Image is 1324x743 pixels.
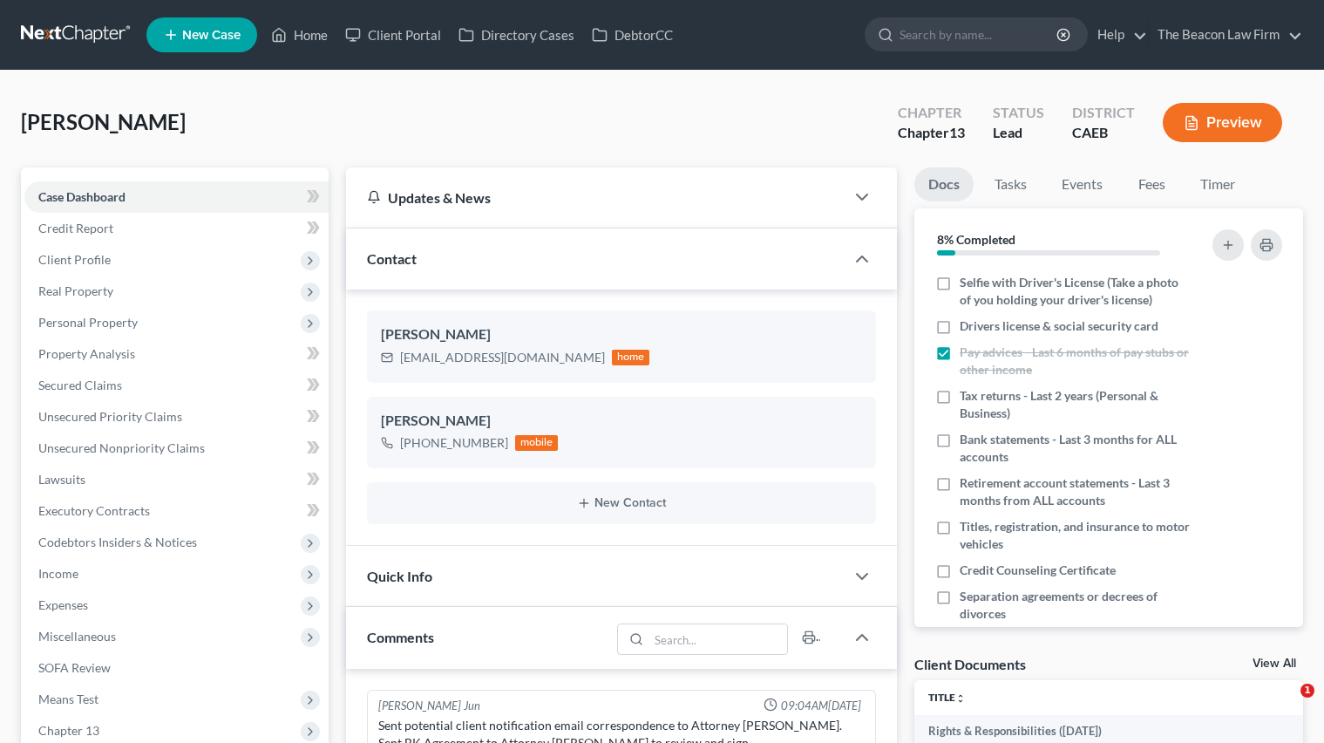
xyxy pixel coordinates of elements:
div: Chapter [898,123,965,143]
input: Search... [649,624,788,654]
span: Client Profile [38,252,111,267]
a: Lawsuits [24,464,329,495]
a: Home [262,19,336,51]
a: Credit Report [24,213,329,244]
div: Updates & News [367,188,824,207]
span: Expenses [38,597,88,612]
a: Client Portal [336,19,450,51]
div: home [612,350,650,365]
span: Lawsuits [38,472,85,487]
a: Events [1048,167,1117,201]
button: Preview [1163,103,1282,142]
span: Comments [367,629,434,645]
a: Unsecured Nonpriority Claims [24,433,329,464]
a: Timer [1186,167,1249,201]
button: New Contact [381,496,862,510]
span: 13 [949,124,965,140]
a: The Beacon Law Firm [1149,19,1302,51]
span: Separation agreements or decrees of divorces [960,588,1191,623]
a: Secured Claims [24,370,329,401]
a: Titleunfold_more [928,691,966,704]
span: SOFA Review [38,660,111,675]
div: District [1072,103,1135,123]
span: New Case [182,29,241,42]
iframe: Intercom live chat [1265,684,1307,726]
a: Property Analysis [24,338,329,370]
div: CAEB [1072,123,1135,143]
span: Personal Property [38,315,138,330]
span: Executory Contracts [38,503,150,518]
span: Credit Report [38,221,113,235]
span: Miscellaneous [38,629,116,644]
span: Contact [367,250,417,267]
div: Chapter [898,103,965,123]
span: Drivers license & social security card [960,317,1158,335]
div: Client Documents [914,655,1026,673]
span: Income [38,566,78,581]
span: Property Analysis [38,346,135,361]
a: Docs [914,167,974,201]
span: Bank statements - Last 3 months for ALL accounts [960,431,1191,466]
div: [PERSON_NAME] [381,324,862,345]
span: Secured Claims [38,378,122,392]
div: [PERSON_NAME] Jun [378,698,480,714]
span: Case Dashboard [38,189,126,204]
div: Lead [993,123,1044,143]
div: [PERSON_NAME] [381,411,862,432]
span: [PERSON_NAME] [21,109,186,134]
div: mobile [515,435,559,451]
span: Unsecured Nonpriority Claims [38,440,205,455]
span: Pay advices - Last 6 months of pay stubs or other income [960,344,1191,378]
a: Fees [1124,167,1179,201]
span: 09:04AM[DATE] [781,698,861,714]
a: Help [1089,19,1147,51]
span: Tax returns - Last 2 years (Personal & Business) [960,387,1191,422]
span: Real Property [38,283,113,298]
span: Means Test [38,692,98,706]
span: Unsecured Priority Claims [38,409,182,424]
a: SOFA Review [24,652,329,684]
span: Retirement account statements - Last 3 months from ALL accounts [960,474,1191,509]
a: DebtorCC [583,19,682,51]
input: Search by name... [900,18,1059,51]
a: Executory Contracts [24,495,329,527]
span: Credit Counseling Certificate [960,562,1116,579]
strong: 8% Completed [937,232,1015,247]
a: View All [1253,658,1296,670]
a: Unsecured Priority Claims [24,401,329,433]
a: Case Dashboard [24,181,329,213]
div: [PHONE_NUMBER] [400,434,508,452]
span: Selfie with Driver's License (Take a photo of you holding your driver's license) [960,274,1191,309]
div: [EMAIL_ADDRESS][DOMAIN_NAME] [400,349,605,366]
i: unfold_more [955,693,966,704]
span: 1 [1300,684,1314,698]
span: Chapter 13 [38,723,99,738]
span: Codebtors Insiders & Notices [38,535,197,549]
span: Titles, registration, and insurance to motor vehicles [960,518,1191,553]
span: Quick Info [367,568,432,584]
a: Directory Cases [450,19,583,51]
div: Status [993,103,1044,123]
a: Tasks [981,167,1041,201]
